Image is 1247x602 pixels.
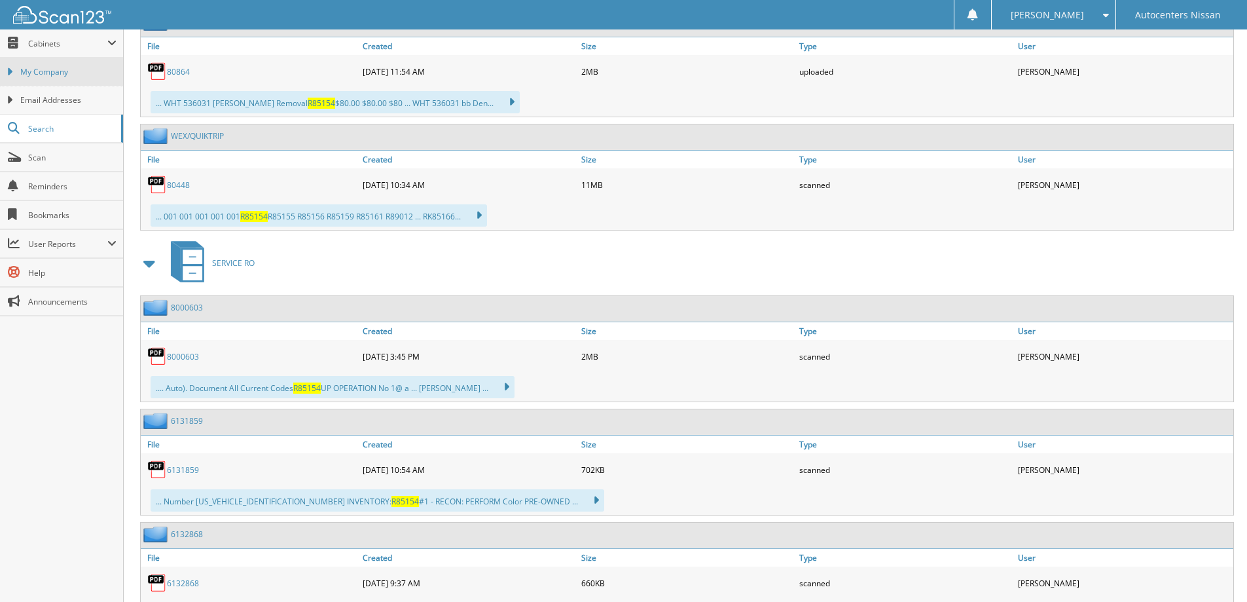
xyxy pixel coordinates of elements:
span: R85154 [308,98,335,109]
a: 6131859 [171,415,203,426]
a: User [1015,151,1233,168]
div: 2MB [578,58,797,85]
a: 80448 [167,179,190,191]
a: 8000603 [167,351,199,362]
img: scan123-logo-white.svg [13,6,111,24]
a: 6132868 [171,529,203,540]
div: ... WHT 536031 [PERSON_NAME] Removal $80.00 $80.00 $80 ... WHT 536031 bb Den... [151,91,520,113]
span: R85154 [240,211,268,222]
span: Reminders [28,181,117,192]
a: User [1015,37,1233,55]
div: scanned [796,343,1015,369]
span: Email Addresses [20,94,117,106]
a: Type [796,37,1015,55]
a: 80864 [167,66,190,77]
div: [DATE] 9:37 AM [359,570,578,596]
img: PDF.png [147,175,167,195]
span: Bookmarks [28,210,117,221]
div: [PERSON_NAME] [1015,457,1233,483]
a: 6131859 [167,464,199,476]
div: 2MB [578,343,797,369]
img: PDF.png [147,347,167,366]
span: R85154 [293,383,321,394]
span: Announcements [28,296,117,307]
div: [PERSON_NAME] [1015,570,1233,596]
a: Created [359,37,578,55]
a: Created [359,151,578,168]
a: Type [796,436,1015,453]
span: Scan [28,152,117,163]
div: [PERSON_NAME] [1015,343,1233,369]
a: File [141,37,359,55]
a: 6132868 [167,578,199,589]
a: Size [578,322,797,340]
span: My Company [20,66,117,78]
a: Size [578,151,797,168]
a: User [1015,549,1233,567]
span: SERVICE RO [212,257,255,269]
a: Type [796,322,1015,340]
a: Size [578,37,797,55]
a: Size [578,549,797,567]
div: [DATE] 3:45 PM [359,343,578,369]
a: 8000603 [171,302,203,313]
a: File [141,436,359,453]
div: 660KB [578,570,797,596]
div: scanned [796,570,1015,596]
a: Created [359,322,578,340]
a: Created [359,436,578,453]
div: 11MB [578,172,797,198]
img: folder2.png [143,299,171,316]
img: folder2.png [143,128,171,144]
div: .... Auto). Document All Current Codes UP OPERATION No 1@ a ... [PERSON_NAME] ... [151,376,515,398]
img: PDF.png [147,460,167,480]
a: Type [796,549,1015,567]
div: 702KB [578,457,797,483]
span: Autocenters Nissan [1135,11,1221,19]
div: ... Number [US_VEHICLE_IDENTIFICATION_NUMBER] INVENTORY: #1 - RECON: PERFORM Color PRE-OWNED ... [151,489,604,512]
div: scanned [796,172,1015,198]
a: File [141,322,359,340]
a: User [1015,322,1233,340]
img: folder2.png [143,526,171,542]
a: File [141,549,359,567]
div: [DATE] 11:54 AM [359,58,578,85]
span: Cabinets [28,38,107,49]
div: [PERSON_NAME] [1015,172,1233,198]
div: uploaded [796,58,1015,85]
a: Size [578,436,797,453]
a: Type [796,151,1015,168]
div: ... 001 001 001 001 001 R85155 R85156 R85159 R85161 R89012 ... RK85166... [151,204,487,227]
span: Help [28,267,117,278]
span: R85154 [391,496,419,507]
iframe: Chat Widget [1182,539,1247,602]
img: PDF.png [147,62,167,81]
a: WEX/QUIKTRIP [171,130,224,141]
div: [PERSON_NAME] [1015,58,1233,85]
a: Created [359,549,578,567]
img: folder2.png [143,413,171,429]
div: [DATE] 10:54 AM [359,457,578,483]
a: SERVICE RO [163,237,255,289]
span: [PERSON_NAME] [1011,11,1084,19]
a: File [141,151,359,168]
span: Search [28,123,115,134]
a: User [1015,436,1233,453]
span: User Reports [28,238,107,250]
img: PDF.png [147,573,167,593]
div: [DATE] 10:34 AM [359,172,578,198]
div: scanned [796,457,1015,483]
